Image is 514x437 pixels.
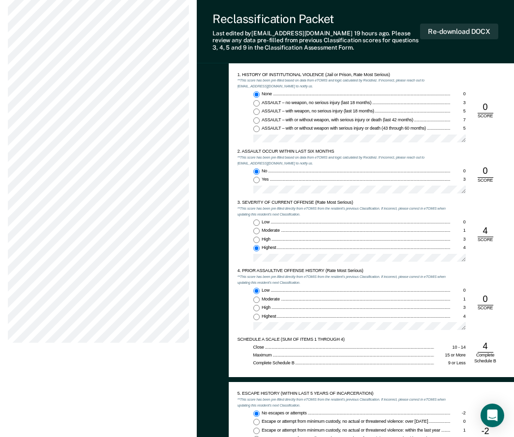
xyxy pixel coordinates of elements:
[420,24,498,40] button: Re-download DOCX
[450,91,466,97] div: 0
[450,237,466,243] div: 3
[354,30,389,37] span: 19 hours ago
[450,117,466,123] div: 7
[253,109,260,115] input: ASSAULT – with weapon, no serious injury (last 18 months)5
[253,345,265,350] span: Close
[262,109,375,113] span: ASSAULT – with weapon, no serious injury (last 18 months)
[253,288,260,294] input: Low0
[238,78,424,88] em: **This score has been pre-filled based on data from eTOMIS and logic calculated by Recidiviz. If ...
[238,72,450,78] div: 1. HISTORY OF INSTITUTIONAL VIOLENCE (Jail or Prison, Rate Most Serious)
[253,237,260,243] input: High3
[238,397,446,408] em: **This score has been pre-filled directly from eTOMIS from the resident's previous Classification...
[478,165,493,177] div: 0
[474,178,497,184] div: SCORE
[253,428,260,434] input: Escape or attempt from minimum custody, no actual or threatened violence: within the last year1
[253,314,260,320] input: Highest4
[212,30,420,51] div: Last edited by [EMAIL_ADDRESS][DOMAIN_NAME] . Please review any data pre-filled from previous Cla...
[262,126,427,131] span: ASSAULT – with or without weapon with serious injury or death (43 through 60 months)
[212,12,420,26] div: Reclassification Packet
[450,177,466,183] div: 3
[253,117,260,124] input: ASSAULT – with or without weapon, with serious injury or death (last 42 months)7
[253,91,260,98] input: None0
[450,428,466,434] div: 1
[434,353,466,358] div: 15 or More
[253,228,260,234] input: Moderate1
[253,419,260,425] input: Escape or attempt from minimum custody, no actual or threatened violence: over [DATE]0
[450,219,466,225] div: 0
[434,345,466,351] div: 10 - 14
[253,305,260,311] input: High3
[262,288,271,293] span: Low
[262,91,273,96] span: None
[478,294,493,305] div: 0
[450,245,466,251] div: 4
[262,419,429,424] span: Escape or attempt from minimum custody, no actual or threatened violence: over [DATE]
[238,200,450,206] div: 3. SEVERITY OF CURRENT OFFENSE (Rate Most Serious)
[238,155,424,165] em: **This score has been pre-filled based on data from eTOMIS and logic calculated by Recidiviz. If ...
[253,177,260,183] input: Yes3
[262,117,414,122] span: ASSAULT – with or without weapon, with serious injury or death (last 42 months)
[262,297,281,301] span: Moderate
[474,113,497,119] div: SCORE
[478,102,493,113] div: 0
[253,126,260,132] input: ASSAULT – with or without weapon with serious injury or death (43 through 60 months)5
[474,305,497,311] div: SCORE
[262,428,441,433] span: Escape or attempt from minimum custody, no actual or threatened violence: within the last year
[253,219,260,226] input: Low0
[262,168,268,173] span: No
[253,353,273,357] span: Maximum
[262,100,372,105] span: ASSAULT – no weapon, no serious injury (last 18 months)
[262,228,281,233] span: Moderate
[450,410,466,416] div: -2
[253,410,260,417] input: No escapes or attempts-2
[238,391,450,397] div: 5. ESCAPE HISTORY (WITHIN LAST 5 YEARS OF INCARCERATION)
[262,305,272,310] span: High
[253,297,260,303] input: Moderate1
[262,245,277,250] span: Highest
[262,410,307,415] span: No escapes or attempts
[450,314,466,320] div: 4
[450,168,466,174] div: 0
[262,219,271,224] span: Low
[450,228,466,234] div: 1
[262,177,270,182] span: Yes
[450,419,466,425] div: 0
[253,168,260,175] input: No0
[450,305,466,311] div: 3
[238,206,446,217] em: **This score has been pre-filled directly from eTOMIS from the resident's previous Classification...
[450,288,466,294] div: 0
[238,149,450,155] div: 2. ASSAULT OCCUR WITHIN LAST SIX MONTHS
[474,353,497,364] div: Complete Schedule B
[474,237,497,243] div: SCORE
[450,126,466,132] div: 5
[481,404,504,427] div: Open Intercom Messenger
[262,314,277,319] span: Highest
[253,245,260,251] input: Highest4
[478,225,493,237] div: 4
[238,268,450,274] div: 4. PRIOR ASSAULTIVE OFFENSE HISTORY (Rate Most Serious)
[434,360,466,366] div: 9 or Less
[238,274,446,285] em: **This score has been pre-filled directly from eTOMIS from the resident's previous Classification...
[450,109,466,114] div: 5
[450,297,466,302] div: 1
[450,100,466,106] div: 3
[253,100,260,107] input: ASSAULT – no weapon, no serious injury (last 18 months)3
[253,360,296,365] span: Complete Schedule B
[262,237,272,242] span: High
[238,337,450,343] div: SCHEDULE A SCALE (SUM OF ITEMS 1 THROUGH 4)
[478,341,493,353] div: 4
